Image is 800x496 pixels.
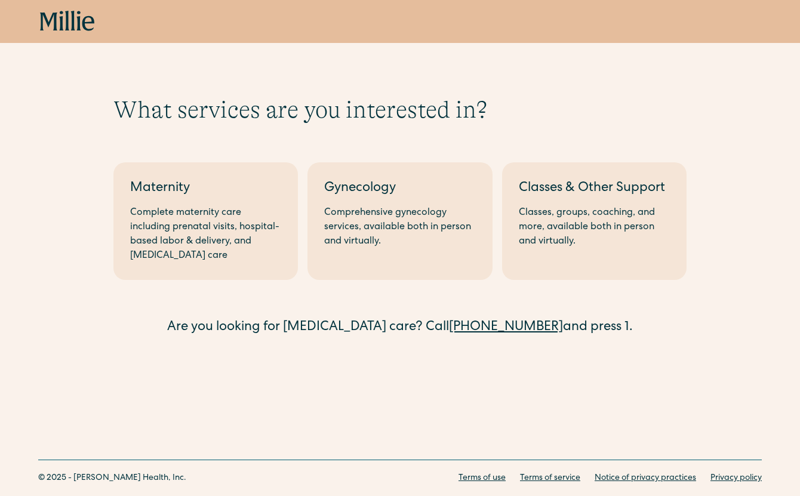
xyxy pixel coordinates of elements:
[459,472,506,485] a: Terms of use
[113,162,298,280] a: MaternityComplete maternity care including prenatal visits, hospital-based labor & delivery, and ...
[710,472,762,485] a: Privacy policy
[307,162,492,280] a: GynecologyComprehensive gynecology services, available both in person and virtually.
[449,321,563,334] a: [PHONE_NUMBER]
[130,179,281,199] div: Maternity
[38,472,186,485] div: © 2025 - [PERSON_NAME] Health, Inc.
[324,179,475,199] div: Gynecology
[519,206,670,249] div: Classes, groups, coaching, and more, available both in person and virtually.
[502,162,687,280] a: Classes & Other SupportClasses, groups, coaching, and more, available both in person and virtually.
[595,472,696,485] a: Notice of privacy practices
[324,206,475,249] div: Comprehensive gynecology services, available both in person and virtually.
[519,179,670,199] div: Classes & Other Support
[130,206,281,263] div: Complete maternity care including prenatal visits, hospital-based labor & delivery, and [MEDICAL_...
[113,318,687,338] div: Are you looking for [MEDICAL_DATA] care? Call and press 1.
[520,472,580,485] a: Terms of service
[113,95,687,124] h1: What services are you interested in?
